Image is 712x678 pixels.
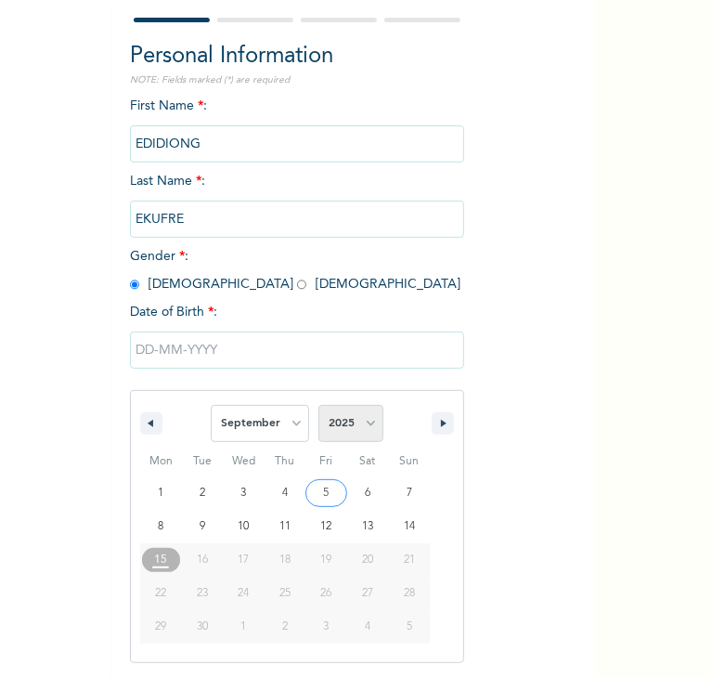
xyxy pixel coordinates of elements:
button: 27 [347,577,389,610]
span: 21 [404,543,415,577]
p: NOTE: Fields marked (*) are required [130,73,464,87]
span: 26 [321,577,332,610]
span: 4 [282,476,288,510]
button: 14 [388,510,430,543]
span: 12 [321,510,332,543]
span: 11 [279,510,291,543]
span: 3 [240,476,246,510]
button: 12 [305,510,347,543]
span: Tue [182,447,224,476]
span: 16 [197,543,208,577]
button: 17 [223,543,265,577]
span: 13 [362,510,373,543]
button: 11 [265,510,306,543]
button: 28 [388,577,430,610]
button: 23 [182,577,224,610]
button: 26 [305,577,347,610]
span: 23 [197,577,208,610]
button: 30 [182,610,224,644]
button: 10 [223,510,265,543]
span: 27 [362,577,373,610]
span: First Name : [130,99,464,150]
span: 17 [238,543,249,577]
span: Sun [388,447,430,476]
span: 25 [279,577,291,610]
button: 15 [140,543,182,577]
span: 30 [197,610,208,644]
span: 1 [158,476,163,510]
button: 6 [347,476,389,510]
button: 25 [265,577,306,610]
span: 14 [404,510,415,543]
span: Fri [305,447,347,476]
span: 18 [279,543,291,577]
input: Enter your last name [130,201,464,238]
button: 18 [265,543,306,577]
button: 2 [182,476,224,510]
span: 28 [404,577,415,610]
button: 7 [388,476,430,510]
button: 21 [388,543,430,577]
span: 8 [158,510,163,543]
span: 19 [321,543,332,577]
button: 3 [223,476,265,510]
button: 29 [140,610,182,644]
span: Wed [223,447,265,476]
span: 22 [155,577,166,610]
button: 20 [347,543,389,577]
button: 16 [182,543,224,577]
span: Date of Birth : [130,303,217,322]
input: Enter your first name [130,125,464,163]
button: 19 [305,543,347,577]
button: 9 [182,510,224,543]
span: 2 [200,476,205,510]
span: 5 [324,476,330,510]
span: Mon [140,447,182,476]
span: 20 [362,543,373,577]
span: Sat [347,447,389,476]
h2: Personal Information [130,40,464,73]
span: 10 [238,510,249,543]
span: 24 [238,577,249,610]
button: 13 [347,510,389,543]
button: 5 [305,476,347,510]
button: 1 [140,476,182,510]
span: Gender : [DEMOGRAPHIC_DATA] [DEMOGRAPHIC_DATA] [130,250,460,291]
button: 24 [223,577,265,610]
span: Thu [265,447,306,476]
span: 6 [365,476,370,510]
input: DD-MM-YYYY [130,332,464,369]
button: 8 [140,510,182,543]
span: 29 [155,610,166,644]
span: 9 [200,510,205,543]
button: 22 [140,577,182,610]
button: 4 [265,476,306,510]
span: 15 [154,543,167,577]
span: 7 [407,476,412,510]
span: Last Name : [130,175,464,226]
